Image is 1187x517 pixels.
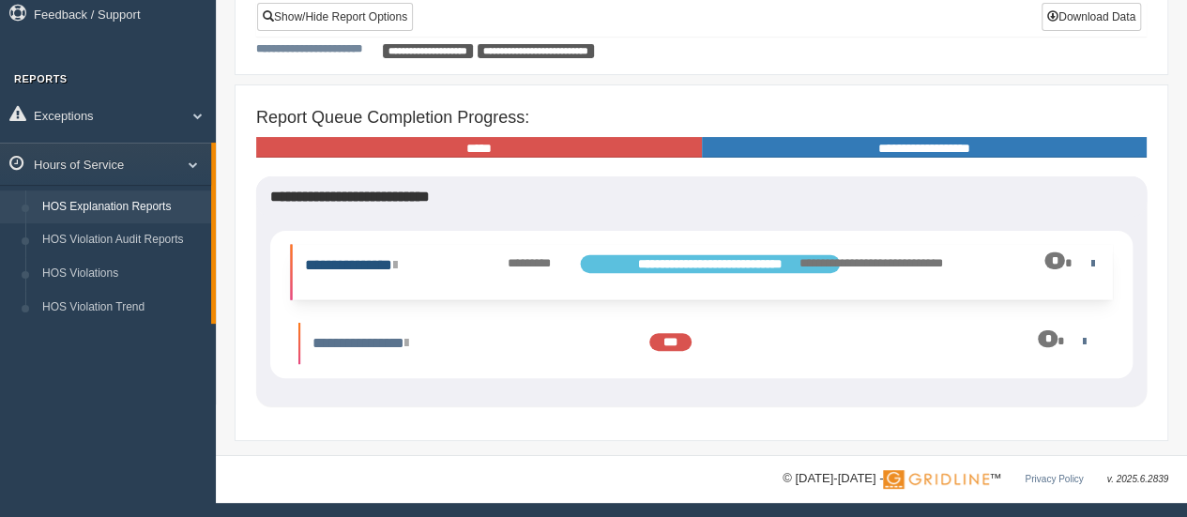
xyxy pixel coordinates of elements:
a: HOS Violation Audit Reports [34,223,211,257]
h4: Report Queue Completion Progress: [256,109,1147,128]
img: Gridline [883,470,989,489]
button: Download Data [1042,3,1141,31]
span: v. 2025.6.2839 [1107,474,1168,484]
li: Expand [290,245,1112,300]
a: Privacy Policy [1025,474,1083,484]
li: Expand [298,323,1104,364]
a: HOS Violation Trend [34,291,211,325]
a: HOS Violations [34,257,211,291]
a: Show/Hide Report Options [257,3,413,31]
div: © [DATE]-[DATE] - ™ [783,469,1168,489]
a: HOS Explanation Reports [34,190,211,224]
